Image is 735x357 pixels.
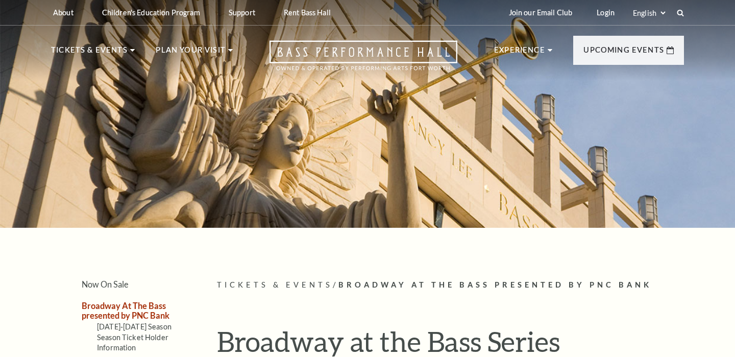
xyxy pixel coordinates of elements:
select: Select: [631,8,667,18]
p: Children's Education Program [102,8,200,17]
p: Upcoming Events [583,44,664,62]
p: Plan Your Visit [156,44,226,62]
a: [DATE]-[DATE] Season [97,322,171,331]
p: Experience [494,44,545,62]
p: Tickets & Events [51,44,128,62]
a: Broadway At The Bass presented by PNC Bank [82,301,169,320]
a: Now On Sale [82,279,129,289]
a: Season Ticket Holder Information [97,333,168,352]
p: Rent Bass Hall [284,8,331,17]
span: Tickets & Events [217,280,333,289]
p: Support [229,8,255,17]
p: / [217,279,684,292]
p: About [53,8,73,17]
span: Broadway At The Bass presented by PNC Bank [338,280,652,289]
